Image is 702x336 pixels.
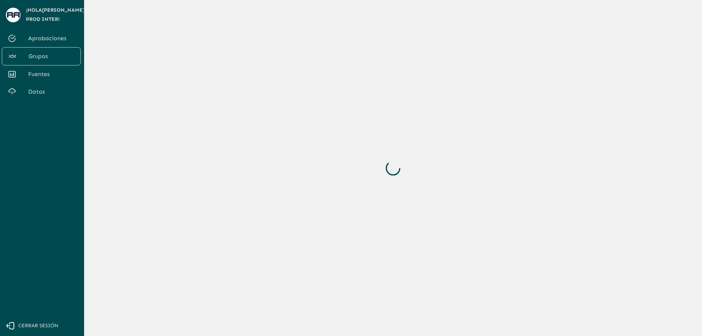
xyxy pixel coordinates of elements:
a: Fuentes [2,65,81,83]
a: Aprobaciones [2,30,81,47]
span: ¡Hola [PERSON_NAME] Prod Inter ! [26,6,85,24]
span: Fuentes [28,70,75,79]
span: Datos [28,87,75,96]
a: Datos [2,83,81,101]
span: Grupos [29,52,75,61]
a: Grupos [2,47,81,65]
img: avatar [7,12,20,18]
span: Cerrar sesión [18,321,58,331]
span: Aprobaciones [28,34,75,43]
